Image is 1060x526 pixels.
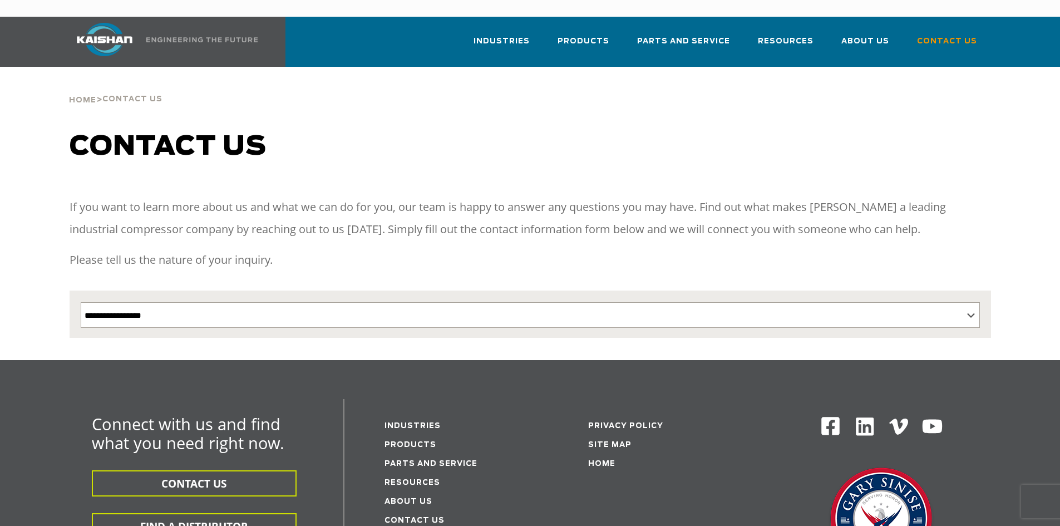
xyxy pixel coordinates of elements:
[889,419,908,435] img: Vimeo
[921,416,943,437] img: Youtube
[384,441,436,449] a: Products
[854,416,876,437] img: Linkedin
[69,97,96,104] span: Home
[384,460,477,468] a: Parts and service
[588,422,663,430] a: Privacy Policy
[63,23,146,56] img: kaishan logo
[637,35,730,48] span: Parts and Service
[637,27,730,65] a: Parts and Service
[841,27,889,65] a: About Us
[384,422,441,430] a: Industries
[758,27,814,65] a: Resources
[384,498,432,505] a: About Us
[474,27,530,65] a: Industries
[917,27,977,65] a: Contact Us
[841,35,889,48] span: About Us
[69,95,96,105] a: Home
[92,470,297,496] button: CONTACT US
[63,17,260,67] a: Kaishan USA
[474,35,530,48] span: Industries
[384,517,445,524] a: Contact Us
[146,37,258,42] img: Engineering the future
[917,35,977,48] span: Contact Us
[820,416,841,436] img: Facebook
[102,96,162,103] span: Contact Us
[588,460,615,468] a: Home
[92,413,284,454] span: Connect with us and find what you need right now.
[558,27,609,65] a: Products
[70,196,991,240] p: If you want to learn more about us and what we can do for you, our team is happy to answer any qu...
[558,35,609,48] span: Products
[758,35,814,48] span: Resources
[70,134,267,160] span: Contact us
[69,67,162,109] div: >
[70,249,991,271] p: Please tell us the nature of your inquiry.
[384,479,440,486] a: Resources
[588,441,632,449] a: Site Map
